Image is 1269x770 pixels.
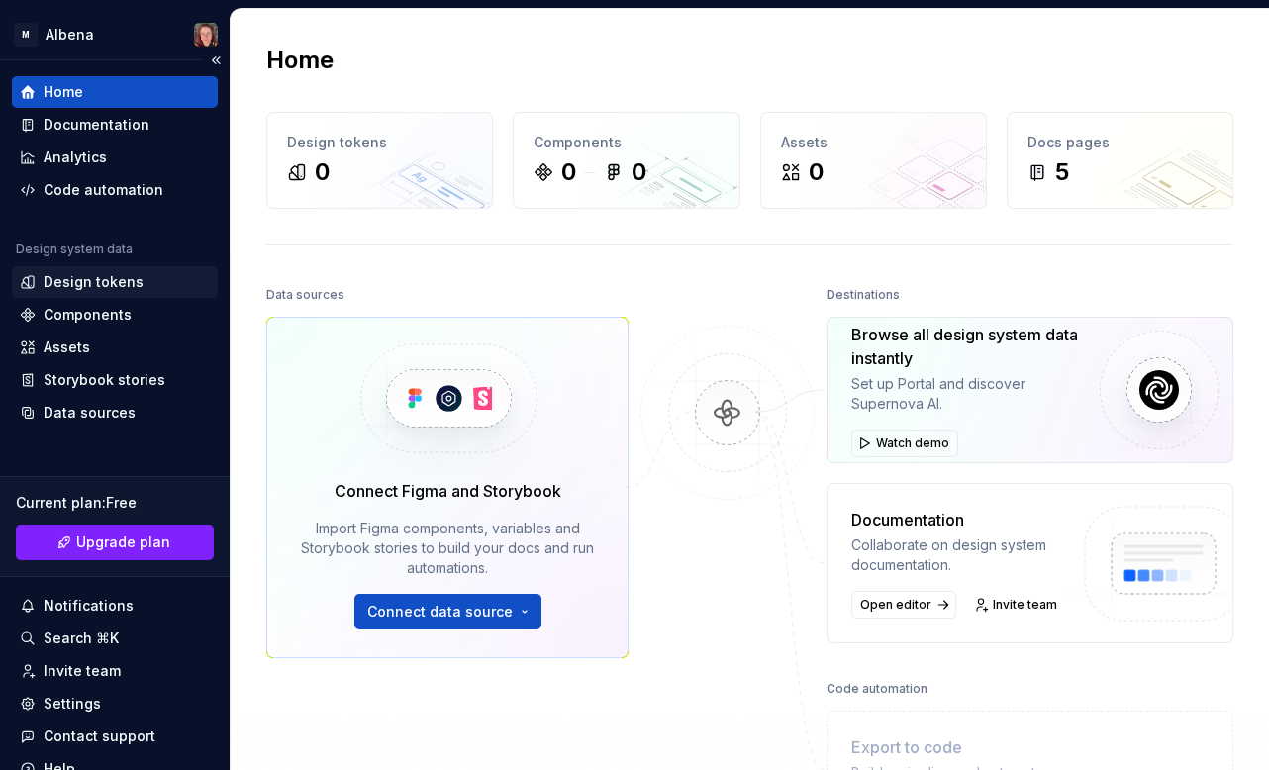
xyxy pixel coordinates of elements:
[851,535,1066,575] div: Collaborate on design system documentation.
[287,133,472,152] div: Design tokens
[12,142,218,173] a: Analytics
[993,597,1057,613] span: Invite team
[266,281,344,309] div: Data sources
[44,337,90,357] div: Assets
[266,45,334,76] h2: Home
[12,174,218,206] a: Code automation
[12,397,218,429] a: Data sources
[202,47,230,74] button: Collapse sidebar
[46,25,94,45] div: Albena
[14,23,38,47] div: M
[12,655,218,687] a: Invite team
[44,180,163,200] div: Code automation
[513,112,739,209] a: Components00
[194,23,218,47] img: alben846@gmail.com
[44,115,149,135] div: Documentation
[632,156,646,188] div: 0
[851,374,1100,414] div: Set up Portal and discover Supernova AI.
[851,430,958,457] button: Watch demo
[12,688,218,720] a: Settings
[534,133,719,152] div: Components
[16,241,133,257] div: Design system data
[1027,133,1213,152] div: Docs pages
[12,332,218,363] a: Assets
[44,726,155,746] div: Contact support
[12,590,218,622] button: Notifications
[44,694,101,714] div: Settings
[76,532,170,552] span: Upgrade plan
[561,156,576,188] div: 0
[851,508,1066,531] div: Documentation
[295,519,600,578] div: Import Figma components, variables and Storybook stories to build your docs and run automations.
[760,112,987,209] a: Assets0
[851,323,1100,370] div: Browse all design system data instantly
[876,435,949,451] span: Watch demo
[809,156,824,188] div: 0
[354,594,541,629] button: Connect data source
[44,147,107,167] div: Analytics
[44,661,121,681] div: Invite team
[12,721,218,752] button: Contact support
[44,403,136,423] div: Data sources
[44,272,144,292] div: Design tokens
[4,13,226,55] button: MAlbenaalben846@gmail.com
[860,597,931,613] span: Open editor
[1007,112,1233,209] a: Docs pages5
[16,525,214,560] a: Upgrade plan
[12,109,218,141] a: Documentation
[44,82,83,102] div: Home
[827,675,927,703] div: Code automation
[851,735,1066,759] div: Export to code
[367,602,513,622] span: Connect data source
[781,133,966,152] div: Assets
[16,493,214,513] div: Current plan : Free
[12,623,218,654] button: Search ⌘K
[266,112,493,209] a: Design tokens0
[851,591,956,619] a: Open editor
[335,479,561,503] div: Connect Figma and Storybook
[44,628,119,648] div: Search ⌘K
[827,281,900,309] div: Destinations
[12,364,218,396] a: Storybook stories
[1055,156,1069,188] div: 5
[44,305,132,325] div: Components
[44,370,165,390] div: Storybook stories
[968,591,1066,619] a: Invite team
[12,299,218,331] a: Components
[315,156,330,188] div: 0
[12,266,218,298] a: Design tokens
[12,76,218,108] a: Home
[44,596,134,616] div: Notifications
